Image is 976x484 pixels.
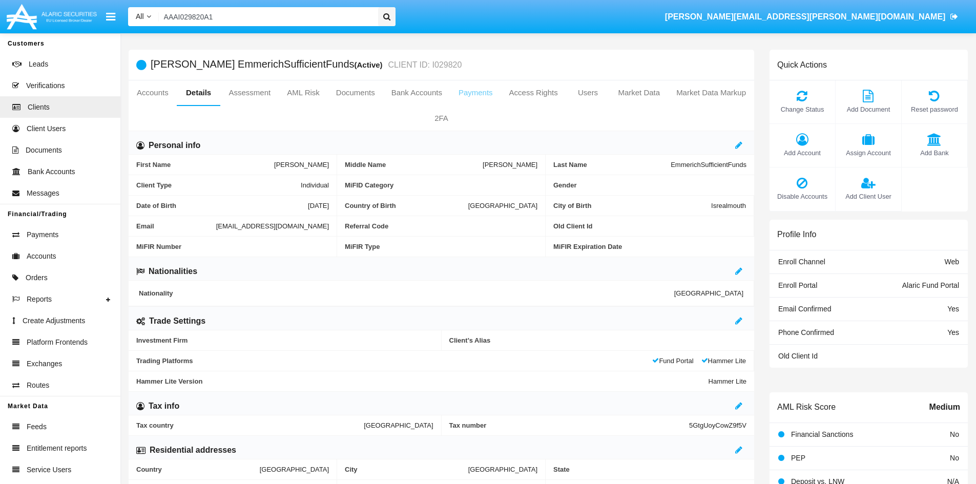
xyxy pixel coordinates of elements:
[907,148,962,158] span: Add Bank
[610,80,668,105] a: Market Data
[139,289,674,297] span: Nationality
[149,315,205,327] h6: Trade Settings
[902,281,959,289] span: Alaric Fund Portal
[501,80,566,105] a: Access Rights
[26,145,62,156] span: Documents
[778,281,817,289] span: Enroll Portal
[28,166,75,177] span: Bank Accounts
[701,357,746,365] span: Hammer Lite
[279,80,328,105] a: AML Risk
[791,454,805,462] span: PEP
[660,3,963,31] a: [PERSON_NAME][EMAIL_ADDRESS][PERSON_NAME][DOMAIN_NAME]
[671,161,746,169] span: EmmerichSufficientFunds
[27,294,52,305] span: Reports
[27,359,62,369] span: Exchanges
[136,422,364,429] span: Tax country
[778,328,834,336] span: Phone Confirmed
[553,222,746,230] span: Old Client Id
[929,401,960,413] span: Medium
[136,161,274,169] span: First Name
[345,222,537,230] span: Referral Code
[220,80,279,105] a: Assessment
[791,430,853,438] span: Financial Sanctions
[778,258,825,266] span: Enroll Channel
[27,443,87,454] span: Entitlement reports
[27,251,56,262] span: Accounts
[777,402,836,412] h6: AML Risk Score
[778,305,831,313] span: Email Confirmed
[450,80,501,105] a: Payments
[950,430,959,438] span: No
[841,104,896,114] span: Add Document
[383,80,450,105] a: Bank Accounts
[947,305,959,313] span: Yes
[553,181,746,189] span: Gender
[308,202,329,209] span: [DATE]
[947,328,959,336] span: Yes
[483,161,537,169] span: [PERSON_NAME]
[328,80,383,105] a: Documents
[709,377,746,385] span: Hammer Lite
[274,161,329,169] span: [PERSON_NAME]
[449,336,747,344] span: Client’s Alias
[553,243,746,250] span: MiFIR Expiration Date
[711,202,746,209] span: Isrealmouth
[28,102,50,113] span: Clients
[136,202,308,209] span: Date of Birth
[177,80,221,105] a: Details
[553,466,746,473] span: State
[652,357,693,365] span: Fund Portal
[553,202,711,209] span: City of Birth
[566,80,610,105] a: Users
[26,80,65,91] span: Verifications
[136,12,144,20] span: All
[149,266,197,277] h6: Nationalities
[128,11,159,22] a: All
[260,466,329,473] span: [GEOGRAPHIC_DATA]
[23,315,85,326] span: Create Adjustments
[841,192,896,201] span: Add Client User
[841,148,896,158] span: Assign Account
[29,59,48,70] span: Leads
[27,188,59,199] span: Messages
[468,466,537,473] span: [GEOGRAPHIC_DATA]
[950,454,959,462] span: No
[151,59,462,71] h5: [PERSON_NAME] EmmerichSufficientFunds
[27,229,58,240] span: Payments
[150,445,236,456] h6: Residential addresses
[345,202,468,209] span: Country of Birth
[689,422,746,429] span: 5GtgUoyCowZ9f5V
[553,161,671,169] span: Last Name
[136,466,260,473] span: Country
[136,357,652,365] span: Trading Platforms
[136,377,709,385] span: Hammer Lite Version
[364,422,433,429] span: [GEOGRAPHIC_DATA]
[27,123,66,134] span: Client Users
[136,222,216,230] span: Email
[301,181,329,189] span: Individual
[674,289,743,297] span: [GEOGRAPHIC_DATA]
[777,60,827,70] h6: Quick Actions
[345,466,468,473] span: City
[345,243,537,250] span: MiFIR Type
[129,106,754,131] a: 2FA
[355,59,386,71] div: (Active)
[27,380,49,391] span: Routes
[159,7,375,26] input: Search
[345,181,537,189] span: MiFID Category
[468,202,537,209] span: [GEOGRAPHIC_DATA]
[5,2,98,32] img: Logo image
[129,80,177,105] a: Accounts
[27,465,71,475] span: Service Users
[149,401,179,412] h6: Tax info
[907,104,962,114] span: Reset password
[944,258,959,266] span: Web
[27,422,47,432] span: Feeds
[345,161,483,169] span: Middle Name
[668,80,754,105] a: Market Data Markup
[136,181,301,189] span: Client Type
[775,148,830,158] span: Add Account
[777,229,816,239] h6: Profile Info
[449,422,690,429] span: Tax number
[665,12,946,21] span: [PERSON_NAME][EMAIL_ADDRESS][PERSON_NAME][DOMAIN_NAME]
